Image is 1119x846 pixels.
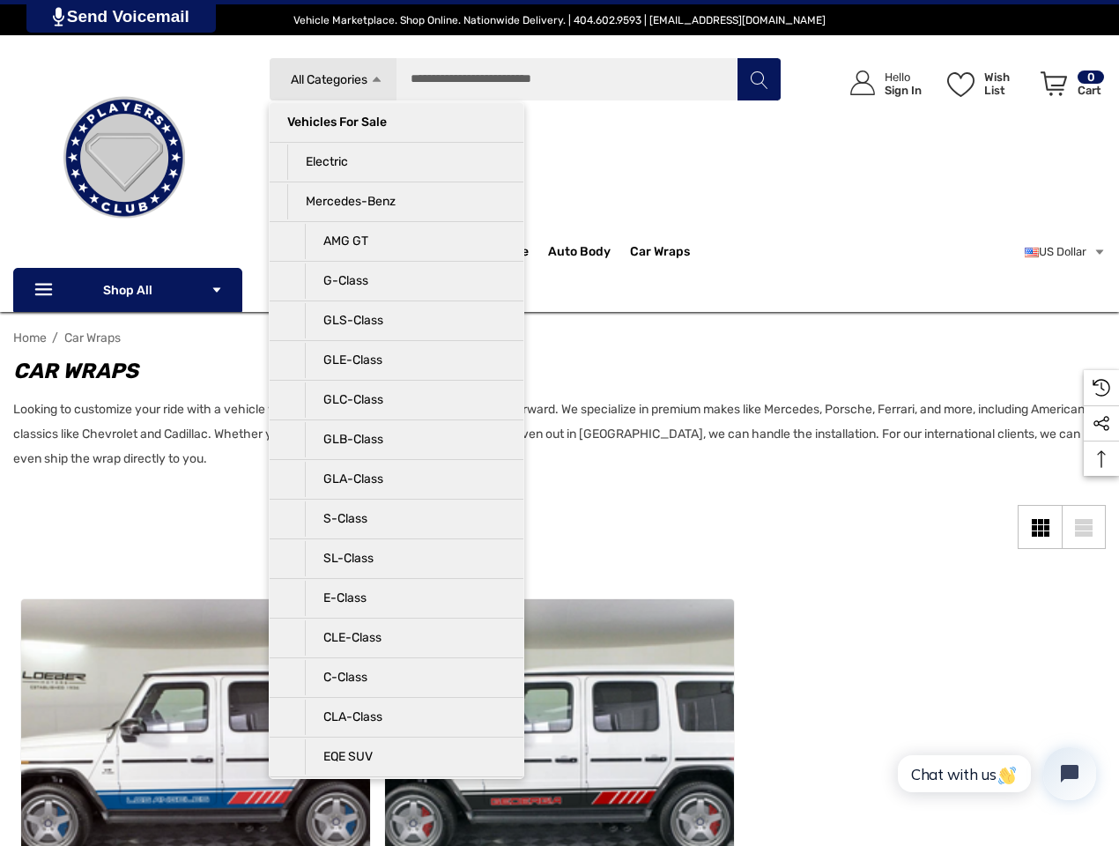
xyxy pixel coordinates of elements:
[548,234,630,270] a: Auto Body
[1018,505,1062,549] a: Grid View
[305,382,506,418] p: GLC-Class
[53,7,64,26] img: PjwhLS0gR2VuZXJhdG9yOiBHcmF2aXQuaW8gLS0+PHN2ZyB4bWxucz0iaHR0cDovL3d3dy53My5vcmcvMjAwMC9zdmciIHhtb...
[1033,53,1106,122] a: Cart with 0 items
[947,72,974,97] svg: Wish List
[850,70,875,95] svg: Icon User Account
[305,303,506,338] p: GLS-Class
[1062,505,1106,549] a: List View
[305,343,506,378] p: GLE-Class
[305,501,506,537] p: S-Class
[287,145,506,180] p: Electric
[64,330,121,345] a: Car Wraps
[305,581,506,616] p: E-Class
[305,462,506,497] p: GLA-Class
[305,700,506,735] p: CLA-Class
[939,53,1033,114] a: Wish List Wish List
[630,234,709,270] a: Car Wraps
[269,57,396,101] a: All Categories Icon Arrow Down Icon Arrow Up
[13,355,1088,387] h1: Car Wraps
[1093,379,1110,397] svg: Recently Viewed
[305,739,506,775] p: EQE SUV
[293,14,826,26] span: Vehicle Marketplace. Shop Online. Nationwide Delivery. | 404.602.9593 | [EMAIL_ADDRESS][DOMAIN_NAME]
[287,184,506,219] p: Mercedes-Benz
[33,280,59,301] svg: Icon Line
[305,541,506,576] p: SL-Class
[1084,450,1119,468] svg: Top
[630,244,690,263] span: Car Wraps
[1078,84,1104,97] p: Cart
[1041,71,1067,96] svg: Review Your Cart
[291,72,367,87] span: All Categories
[305,422,506,457] p: GLB-Class
[305,660,506,695] p: C-Class
[1025,234,1106,270] a: USD
[36,70,212,246] img: Players Club | Cars For Sale
[305,620,506,656] p: CLE-Class
[13,397,1088,471] p: Looking to customize your ride with a vehicle wrap? We make the design process straightforward. W...
[305,224,506,259] p: AMG GT
[885,70,922,84] p: Hello
[830,53,930,114] a: Sign in
[211,284,223,296] svg: Icon Arrow Down
[548,244,611,263] span: Auto Body
[885,84,922,97] p: Sign In
[984,70,1031,97] p: Wish List
[13,323,1106,353] nav: Breadcrumb
[878,732,1111,815] iframe: Tidio Chat
[13,268,242,312] p: Shop All
[1078,70,1104,84] p: 0
[1093,415,1110,433] svg: Social Media
[287,105,506,140] p: Vehicles For Sale
[13,330,47,345] a: Home
[737,57,781,101] button: Search
[305,263,506,299] p: G-Class
[370,73,383,86] svg: Icon Arrow Up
